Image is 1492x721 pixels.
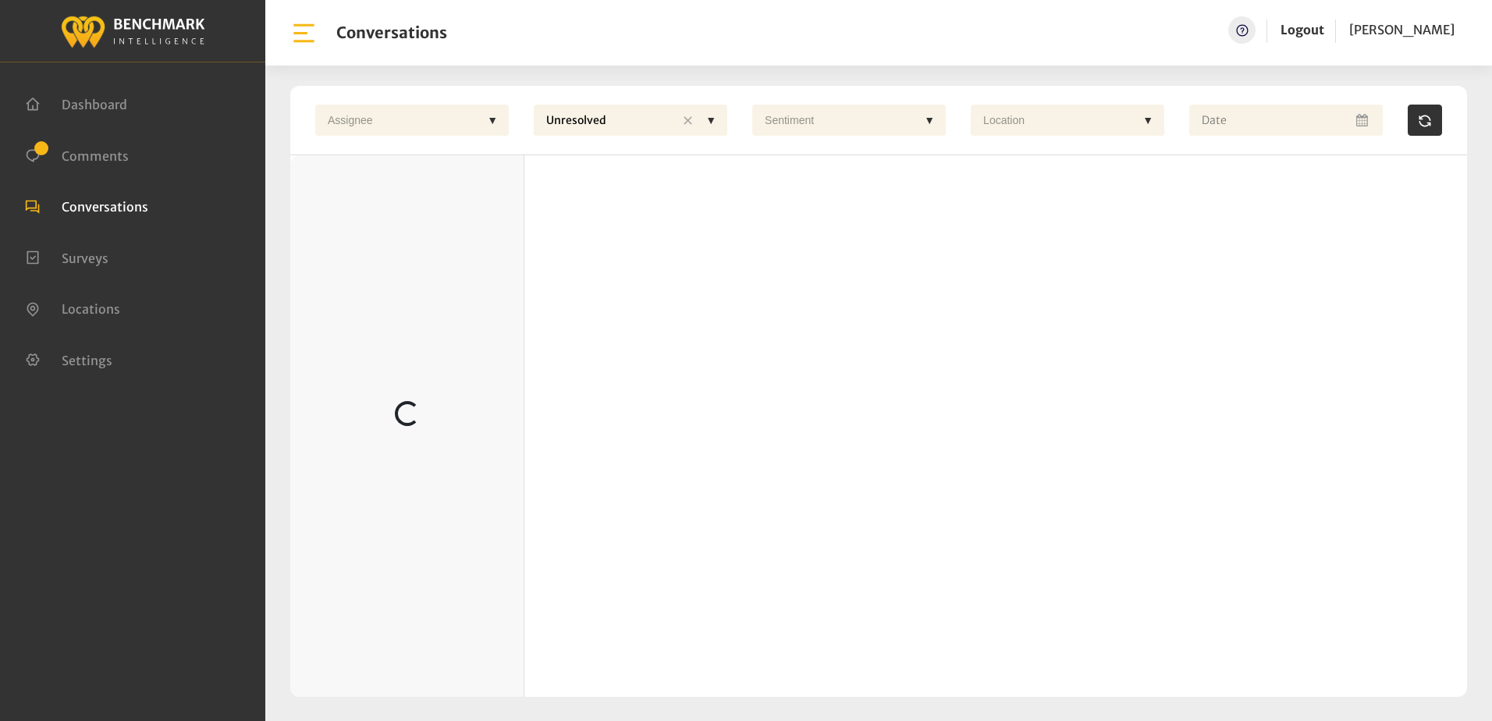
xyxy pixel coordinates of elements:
[1349,16,1455,44] a: [PERSON_NAME]
[757,105,918,136] div: Sentiment
[336,23,447,42] h1: Conversations
[62,199,148,215] span: Conversations
[699,105,723,136] div: ▼
[25,300,120,315] a: Locations
[1189,105,1383,136] input: Date range input field
[25,197,148,213] a: Conversations
[62,352,112,368] span: Settings
[62,301,120,317] span: Locations
[25,351,112,367] a: Settings
[290,20,318,47] img: bar
[538,105,676,137] div: Unresolved
[1281,16,1324,44] a: Logout
[1353,105,1373,136] button: Open Calendar
[1349,22,1455,37] span: [PERSON_NAME]
[60,12,205,50] img: benchmark
[62,97,127,112] span: Dashboard
[25,147,129,162] a: Comments
[975,105,1136,136] div: Location
[481,105,504,136] div: ▼
[320,105,481,136] div: Assignee
[1136,105,1160,136] div: ▼
[25,249,108,265] a: Surveys
[1281,22,1324,37] a: Logout
[676,105,699,137] div: ✕
[62,250,108,265] span: Surveys
[25,95,127,111] a: Dashboard
[918,105,941,136] div: ▼
[62,147,129,163] span: Comments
